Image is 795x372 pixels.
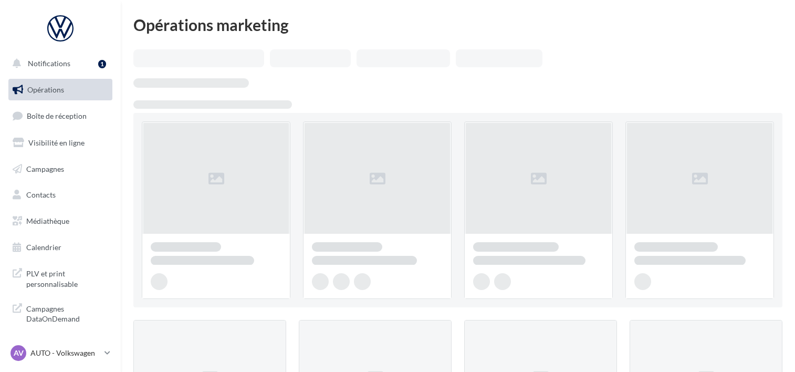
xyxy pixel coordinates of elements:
[26,302,108,324] span: Campagnes DataOnDemand
[98,60,106,68] div: 1
[6,184,114,206] a: Contacts
[14,348,24,358] span: AV
[26,216,69,225] span: Médiathèque
[26,164,64,173] span: Campagnes
[26,243,61,252] span: Calendrier
[27,85,64,94] span: Opérations
[27,111,87,120] span: Boîte de réception
[6,262,114,293] a: PLV et print personnalisable
[26,266,108,289] span: PLV et print personnalisable
[133,17,782,33] div: Opérations marketing
[6,105,114,127] a: Boîte de réception
[6,53,110,75] button: Notifications 1
[6,79,114,101] a: Opérations
[6,297,114,328] a: Campagnes DataOnDemand
[28,138,85,147] span: Visibilité en ligne
[26,190,56,199] span: Contacts
[28,59,70,68] span: Notifications
[6,132,114,154] a: Visibilité en ligne
[6,158,114,180] a: Campagnes
[6,210,114,232] a: Médiathèque
[6,236,114,259] a: Calendrier
[30,348,100,358] p: AUTO - Volkswagen
[8,343,112,363] a: AV AUTO - Volkswagen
